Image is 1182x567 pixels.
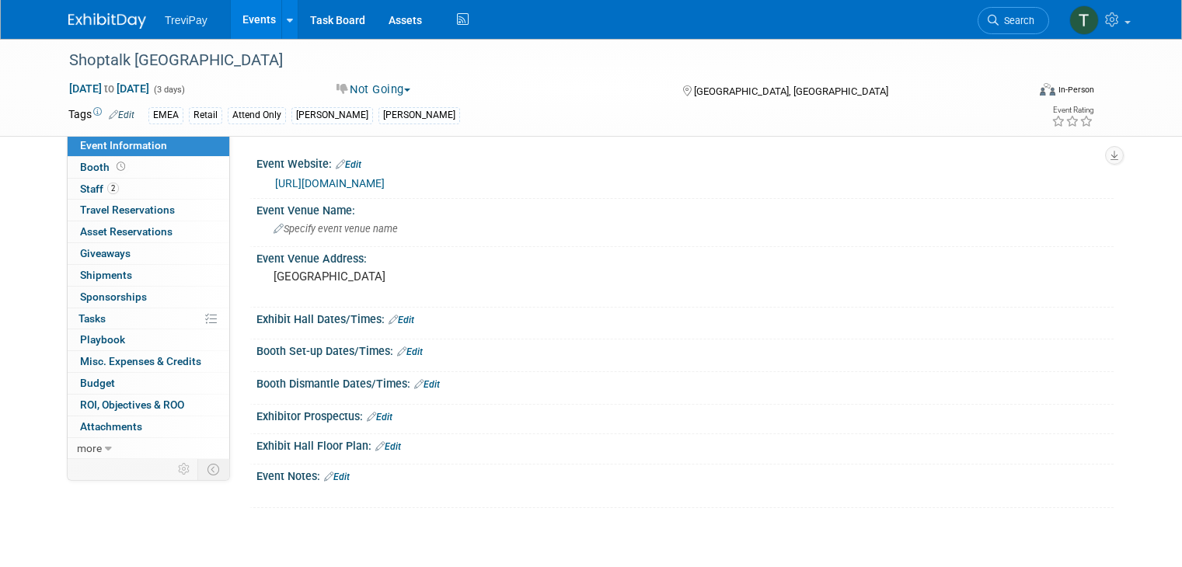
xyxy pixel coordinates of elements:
span: Travel Reservations [80,203,175,216]
a: Misc. Expenses & Credits [68,351,229,372]
a: Event Information [68,135,229,156]
span: Event Information [80,139,167,151]
a: Giveaways [68,243,229,264]
span: Search [999,15,1034,26]
a: Sponsorships [68,287,229,308]
span: TreviPay [165,14,207,26]
a: Booth [68,157,229,178]
div: Event Rating [1051,106,1093,114]
a: Edit [397,346,423,357]
div: Event Notes: [256,464,1114,485]
div: EMEA [148,107,183,123]
span: Budget [80,377,115,389]
a: Edit [389,315,414,325]
div: [PERSON_NAME] [291,107,373,123]
div: Attend Only [228,107,286,123]
a: [URL][DOMAIN_NAME] [275,177,385,190]
a: Edit [109,110,134,120]
div: Exhibit Hall Floor Plan: [256,434,1114,454]
a: Staff2 [68,179,229,200]
div: Event Venue Address: [256,247,1114,266]
span: Asset Reservations [80,225,173,238]
span: [DATE] [DATE] [68,82,150,96]
span: to [102,82,117,95]
div: Exhibit Hall Dates/Times: [256,308,1114,328]
pre: [GEOGRAPHIC_DATA] [274,270,597,283]
img: Format-Inperson.png [1040,83,1055,96]
span: (3 days) [152,85,185,95]
a: Edit [367,412,392,423]
a: Edit [375,441,401,452]
span: Giveaways [80,247,131,259]
div: Booth Dismantle Dates/Times: [256,372,1114,392]
span: more [77,442,102,454]
span: Sponsorships [80,290,147,303]
img: Tara DePaepe [1069,5,1099,35]
a: more [68,438,229,459]
a: ROI, Objectives & ROO [68,395,229,416]
a: Budget [68,373,229,394]
a: Attachments [68,416,229,437]
a: Edit [324,471,350,482]
a: Asset Reservations [68,221,229,242]
div: Event Website: [256,152,1114,172]
a: Shipments [68,265,229,286]
div: Event Venue Name: [256,199,1114,218]
div: [PERSON_NAME] [378,107,460,123]
a: Tasks [68,308,229,329]
span: Attachments [80,420,142,433]
span: 2 [107,183,119,194]
div: In-Person [1058,84,1094,96]
div: Event Format [943,81,1094,104]
span: Playbook [80,333,125,346]
a: Edit [336,159,361,170]
a: Edit [414,379,440,390]
span: Tasks [78,312,106,325]
div: Exhibitor Prospectus: [256,405,1114,425]
span: Specify event venue name [274,223,398,235]
div: Booth Set-up Dates/Times: [256,339,1114,360]
div: Shoptalk [GEOGRAPHIC_DATA] [64,47,1007,75]
a: Travel Reservations [68,200,229,221]
img: ExhibitDay [68,13,146,29]
span: Shipments [80,269,132,281]
span: Booth not reserved yet [113,161,128,172]
span: [GEOGRAPHIC_DATA], [GEOGRAPHIC_DATA] [694,85,888,97]
a: Playbook [68,329,229,350]
div: Retail [189,107,222,123]
span: Staff [80,183,119,195]
span: Booth [80,161,128,173]
button: Not Going [331,82,417,98]
td: Toggle Event Tabs [198,459,230,479]
a: Search [978,7,1049,34]
span: ROI, Objectives & ROO [80,398,184,411]
td: Tags [68,106,134,124]
td: Personalize Event Tab Strip [171,459,198,479]
span: Misc. Expenses & Credits [80,355,201,367]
